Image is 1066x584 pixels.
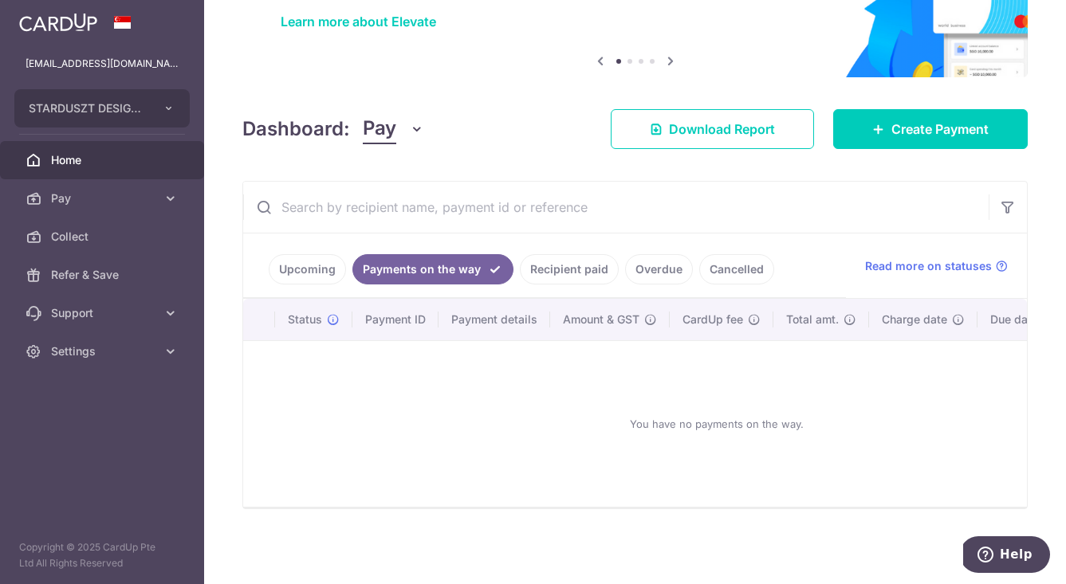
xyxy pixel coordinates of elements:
[51,152,156,168] span: Home
[833,109,1028,149] a: Create Payment
[682,312,743,327] span: CardUp fee
[51,229,156,245] span: Collect
[611,109,814,149] a: Download Report
[51,267,156,283] span: Refer & Save
[242,115,350,143] h4: Dashboard:
[352,299,439,340] th: Payment ID
[990,312,1038,327] span: Due date
[625,254,693,284] a: Overdue
[26,56,179,72] p: [EMAIL_ADDRESS][DOMAIN_NAME]
[19,13,97,32] img: CardUp
[281,14,436,29] a: Learn more about Elevate
[363,114,424,144] button: Pay
[14,89,190,127] button: STARDUSZT DESIGNS PRIVATE LIMITED
[352,254,513,284] a: Payments on the way
[288,312,322,327] span: Status
[786,312,839,327] span: Total amt.
[439,299,550,340] th: Payment details
[51,190,156,206] span: Pay
[243,182,989,233] input: Search by recipient name, payment id or reference
[51,343,156,359] span: Settings
[520,254,619,284] a: Recipient paid
[882,312,947,327] span: Charge date
[51,305,156,321] span: Support
[865,258,992,274] span: Read more on statuses
[29,100,147,116] span: STARDUSZT DESIGNS PRIVATE LIMITED
[363,114,396,144] span: Pay
[865,258,1008,274] a: Read more on statuses
[699,254,774,284] a: Cancelled
[269,254,346,284] a: Upcoming
[963,536,1050,576] iframe: Opens a widget where you can find more information
[891,120,989,139] span: Create Payment
[563,312,639,327] span: Amount & GST
[669,120,775,139] span: Download Report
